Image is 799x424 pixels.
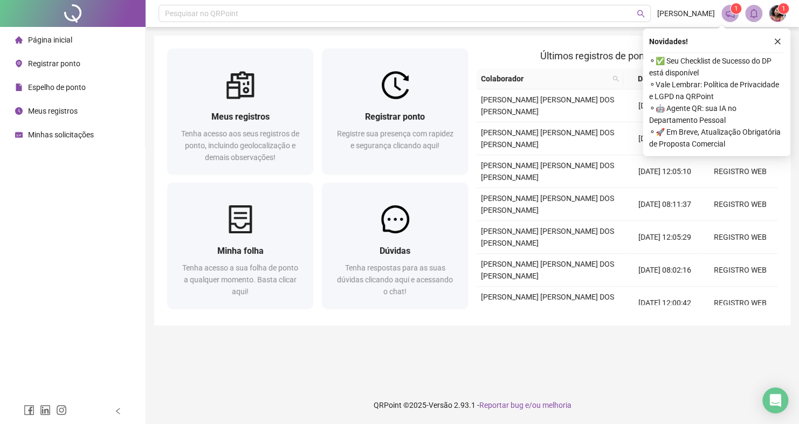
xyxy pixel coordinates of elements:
[146,386,799,424] footer: QRPoint © 2025 - 2.93.1 -
[217,246,264,256] span: Minha folha
[725,9,735,18] span: notification
[211,112,270,122] span: Meus registros
[749,9,759,18] span: bell
[28,83,86,92] span: Espelho de ponto
[627,287,702,319] td: [DATE] 12:00:42
[481,194,614,214] span: [PERSON_NAME] [PERSON_NAME] DOS [PERSON_NAME]
[365,112,425,122] span: Registrar ponto
[627,254,702,287] td: [DATE] 08:02:16
[702,254,778,287] td: REGISTRO WEB
[481,95,614,116] span: [PERSON_NAME] [PERSON_NAME] DOS [PERSON_NAME]
[627,155,702,188] td: [DATE] 12:05:10
[15,131,23,138] span: schedule
[702,221,778,254] td: REGISTRO WEB
[481,293,614,313] span: [PERSON_NAME] [PERSON_NAME] DOS [PERSON_NAME]
[734,5,738,12] span: 1
[649,36,688,47] span: Novidades !
[114,407,122,415] span: left
[40,405,51,415] span: linkedin
[778,3,789,14] sup: Atualize o seu contato no menu Meus Dados
[762,387,788,413] div: Open Intercom Messenger
[481,227,614,247] span: [PERSON_NAME] [PERSON_NAME] DOS [PERSON_NAME]
[28,107,78,115] span: Meus registros
[481,260,614,280] span: [PERSON_NAME] [PERSON_NAME] DOS [PERSON_NAME]
[181,129,299,162] span: Tenha acesso aos seus registros de ponto, incluindo geolocalização e demais observações!
[702,188,778,221] td: REGISTRO WEB
[702,155,778,188] td: REGISTRO WEB
[637,10,645,18] span: search
[649,126,784,150] span: ⚬ 🚀 Em Breve, Atualização Obrigatória de Proposta Comercial
[28,130,94,139] span: Minhas solicitações
[657,8,715,19] span: [PERSON_NAME]
[182,263,298,296] span: Tenha acesso a sua folha de ponto a qualquer momento. Basta clicar aqui!
[774,38,781,45] span: close
[380,246,410,256] span: Dúvidas
[337,129,453,150] span: Registre sua presença com rapidez e segurança clicando aqui!
[610,71,621,87] span: search
[24,405,35,415] span: facebook
[612,75,619,82] span: search
[627,188,702,221] td: [DATE] 08:11:37
[15,107,23,115] span: clock-circle
[15,60,23,67] span: environment
[702,287,778,319] td: REGISTRO WEB
[28,36,72,44] span: Página inicial
[322,48,468,174] a: Registrar pontoRegistre sua presença com rapidez e segurança clicando aqui!
[481,128,614,149] span: [PERSON_NAME] [PERSON_NAME] DOS [PERSON_NAME]
[429,401,452,409] span: Versão
[56,405,67,415] span: instagram
[15,84,23,91] span: file
[628,73,684,85] span: Data/Hora
[623,68,697,89] th: Data/Hora
[649,55,784,79] span: ⚬ ✅ Seu Checklist de Sucesso do DP está disponível
[627,122,702,155] td: [DATE] 07:53:26
[167,183,313,308] a: Minha folhaTenha acesso a sua folha de ponto a qualquer momento. Basta clicar aqui!
[540,50,714,61] span: Últimos registros de ponto sincronizados
[15,36,23,44] span: home
[322,183,468,308] a: DúvidasTenha respostas para as suas dúvidas clicando aqui e acessando o chat!
[479,401,571,409] span: Reportar bug e/ou melhoria
[649,79,784,102] span: ⚬ Vale Lembrar: Política de Privacidade e LGPD na QRPoint
[769,5,786,22] img: 90427
[337,263,453,296] span: Tenha respostas para as suas dúvidas clicando aqui e acessando o chat!
[481,161,614,182] span: [PERSON_NAME] [PERSON_NAME] DOS [PERSON_NAME]
[649,102,784,126] span: ⚬ 🤖 Agente QR: sua IA no Departamento Pessoal
[167,48,313,174] a: Meus registrosTenha acesso aos seus registros de ponto, incluindo geolocalização e demais observa...
[627,89,702,122] td: [DATE] 12:02:10
[481,73,608,85] span: Colaborador
[627,221,702,254] td: [DATE] 12:05:29
[731,3,741,14] sup: 1
[28,59,80,68] span: Registrar ponto
[782,5,786,12] span: 1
